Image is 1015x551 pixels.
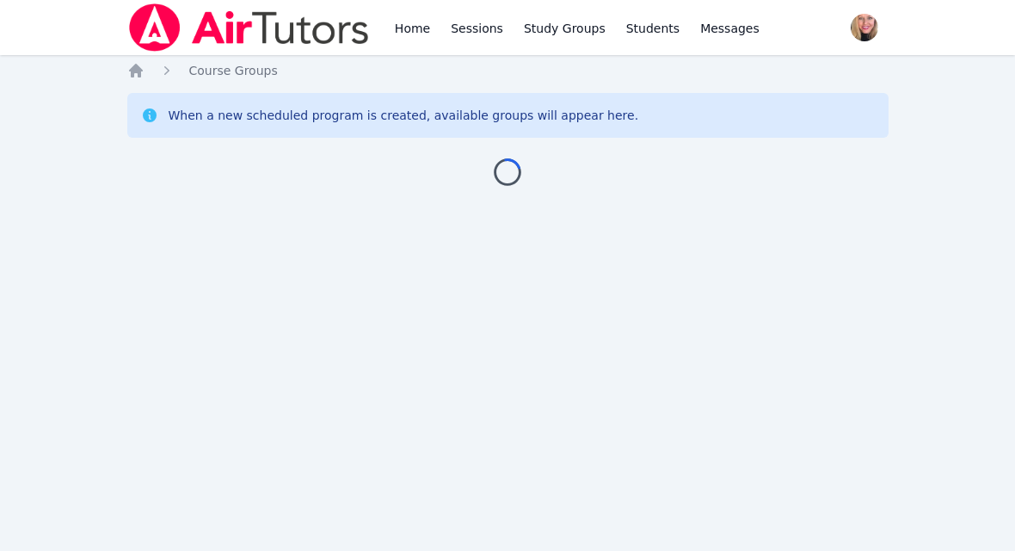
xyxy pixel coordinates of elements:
[127,3,371,52] img: Air Tutors
[127,62,889,79] nav: Breadcrumb
[189,62,278,79] a: Course Groups
[189,64,278,77] span: Course Groups
[169,107,639,124] div: When a new scheduled program is created, available groups will appear here.
[700,20,760,37] span: Messages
